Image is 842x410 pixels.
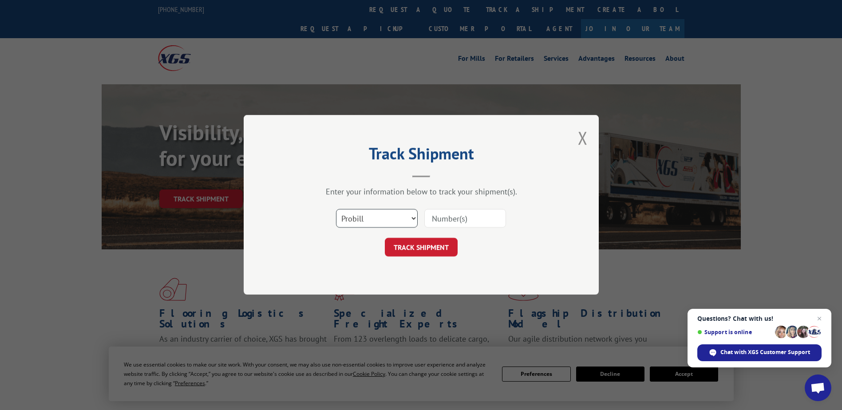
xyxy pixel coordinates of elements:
[288,187,554,197] div: Enter your information below to track your shipment(s).
[288,147,554,164] h2: Track Shipment
[424,209,506,228] input: Number(s)
[720,348,810,356] span: Chat with XGS Customer Support
[805,375,831,401] a: Open chat
[385,238,458,257] button: TRACK SHIPMENT
[578,126,588,150] button: Close modal
[697,329,772,335] span: Support is online
[697,315,822,322] span: Questions? Chat with us!
[697,344,822,361] span: Chat with XGS Customer Support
